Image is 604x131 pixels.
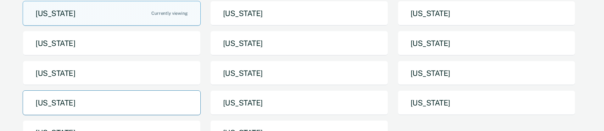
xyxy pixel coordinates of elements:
button: [US_STATE] [210,1,388,26]
button: [US_STATE] [398,1,576,26]
button: [US_STATE] [23,90,201,115]
button: [US_STATE] [398,90,576,115]
button: [US_STATE] [398,31,576,56]
button: [US_STATE] [398,61,576,86]
button: [US_STATE] [210,31,388,56]
button: [US_STATE] [23,1,201,26]
button: [US_STATE] [23,31,201,56]
button: [US_STATE] [23,61,201,86]
button: [US_STATE] [210,90,388,115]
button: [US_STATE] [210,61,388,86]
